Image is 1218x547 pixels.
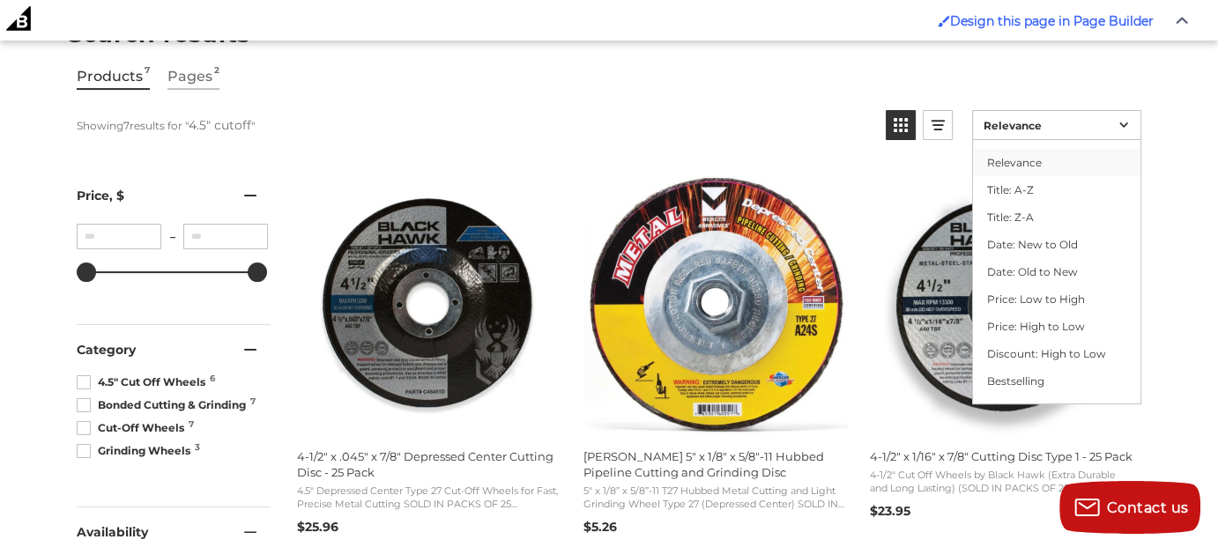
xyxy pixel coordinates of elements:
[195,443,200,452] span: 3
[77,110,872,140] div: Showing results for " "
[950,13,1154,29] span: Design this page in Page Builder
[583,448,848,480] span: [PERSON_NAME] 5" x 1/8" x 5/8"-11 Hubbed Pipeline Cutting and Grinding Disc
[189,420,194,429] span: 7
[973,231,1140,258] a: Date: New to Old
[984,119,1113,132] span: Relevance
[68,22,1150,46] h1: Search results
[867,171,1137,525] a: 4-1/2
[167,64,219,90] a: View Pages Tab
[973,203,1140,231] a: Title: Z-A
[886,110,916,140] a: View grid mode
[77,342,136,358] span: Category
[973,258,1140,285] a: Date: Old to New
[973,340,1140,367] a: Discount: High to Low
[77,188,124,203] span: Price
[581,171,850,541] a: Mercer 5
[972,140,1141,404] ul: Sort options
[583,484,848,512] span: 5" x 1/8” x 5/8”-11 T27 Hubbed Metal Cutting and Light Grinding Wheel Type 27 (Depressed Center) ...
[973,149,1140,176] a: Relevance
[77,524,148,540] span: Availability
[210,374,215,383] span: 6
[77,64,150,90] a: View Products Tab
[250,397,256,406] span: 7
[294,171,564,541] a: 4-1/2
[109,188,124,203] span: , $
[145,64,150,88] span: 7
[1176,17,1188,25] img: Close Admin Bar
[77,443,196,459] span: Grinding Wheels
[938,15,950,27] img: Enabled brush for page builder edit.
[77,374,211,390] span: 4.5" Cut Off Wheels
[1107,499,1189,516] span: Contact us
[297,519,338,535] span: $25.96
[297,484,561,512] span: 4.5" Depressed Center Type 27 Cut-Off Wheels for Fast, Precise Metal Cutting SOLD IN PACKS OF 25 ...
[973,176,1140,203] a: Title: A-Z
[77,420,189,436] span: Cut-Off Wheels
[161,230,182,243] span: –
[297,448,561,480] span: 4-1/2" x .045" x 7/8" Depressed Center Cutting Disc - 25 Pack
[77,224,161,249] input: Minimum value
[214,64,219,88] span: 2
[1059,481,1200,534] button: Contact us
[923,110,953,140] a: View list mode
[973,313,1140,340] a: Price: High to Low
[583,171,848,435] img: Mercer 5" x 1/8" x 5/8"-11 Hubbed Cutting and Light Grinding Wheel
[870,469,1134,496] span: 4-1/2" Cut Off Wheels by Black Hawk (Extra Durable and Long Lasting) (SOLD IN PACKS OF 25) The 4-...
[123,119,130,132] b: 7
[870,503,910,519] span: $23.95
[870,448,1134,464] span: 4-1/2" x 1/16" x 7/8" Cutting Disc Type 1 - 25 Pack
[973,367,1140,395] a: Bestselling
[973,285,1140,313] a: Price: Low to High
[77,397,251,413] span: Bonded Cutting & Grinding
[583,519,617,535] span: $5.26
[929,4,1162,38] a: Enabled brush for page builder edit. Design this page in Page Builder
[183,224,268,249] input: Maximum value
[972,110,1141,140] a: Sort options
